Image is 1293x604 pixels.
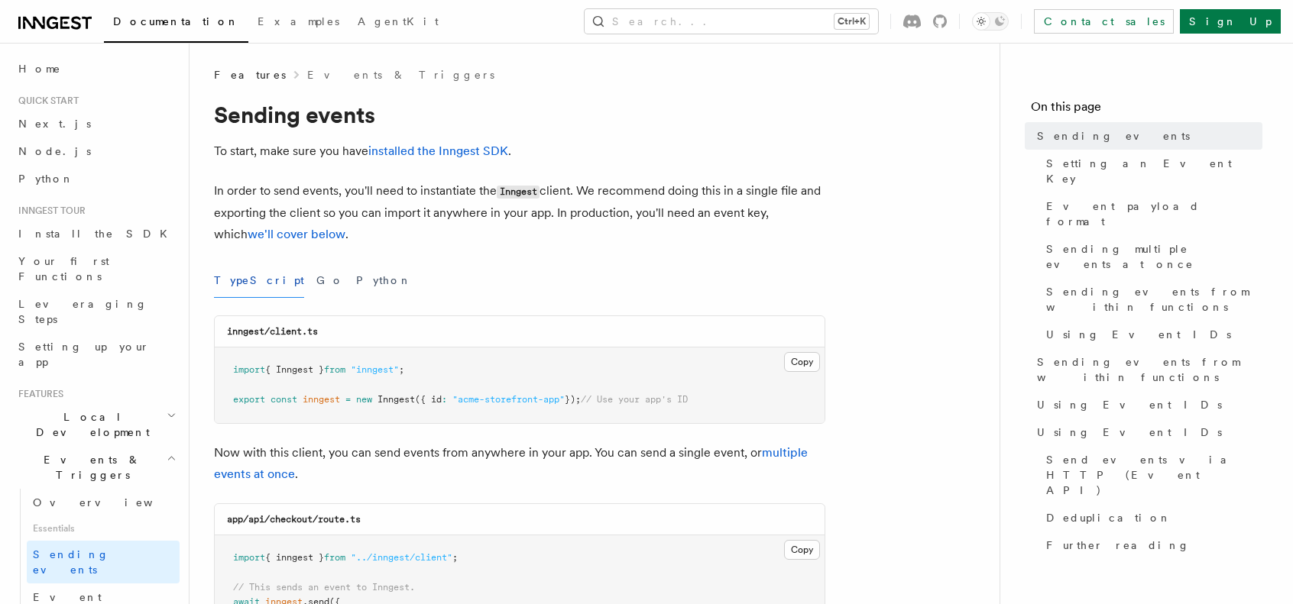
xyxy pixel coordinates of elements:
a: Overview [27,489,180,516]
span: }); [565,394,581,405]
button: Python [356,263,412,298]
button: Search...Ctrl+K [585,9,878,34]
span: Features [214,67,286,82]
span: ({ id [415,394,442,405]
a: Examples [248,5,348,41]
a: Sending multiple events at once [1040,235,1262,278]
button: Events & Triggers [12,446,180,489]
button: Go [316,263,344,298]
span: from [324,364,345,375]
button: TypeScript [214,263,304,298]
span: { inngest } [265,552,324,563]
span: Sending events from within functions [1046,284,1262,315]
span: Documentation [113,15,239,27]
span: Using Event IDs [1046,327,1231,342]
span: inngest [303,394,340,405]
button: Local Development [12,403,180,446]
span: Deduplication [1046,510,1171,525]
a: Sending events [1031,122,1262,150]
a: Events & Triggers [307,67,494,82]
span: Sending multiple events at once [1046,241,1262,272]
span: Send events via HTTP (Event API) [1046,452,1262,498]
a: Send events via HTTP (Event API) [1040,446,1262,504]
a: Your first Functions [12,247,180,290]
span: Further reading [1046,538,1190,553]
a: Contact sales [1034,9,1174,34]
span: Your first Functions [18,255,109,283]
span: Quick start [12,95,79,107]
span: Sending events [33,548,109,576]
span: ; [452,552,458,563]
span: Setting an Event Key [1046,156,1262,186]
a: Further reading [1040,531,1262,559]
a: installed the Inngest SDK [368,144,508,158]
span: Using Event IDs [1037,397,1222,412]
a: Install the SDK [12,220,180,247]
a: Node.js [12,137,180,165]
span: { Inngest } [265,364,324,375]
span: Sending events from within functions [1037,354,1262,385]
a: AgentKit [348,5,448,41]
a: multiple events at once [214,445,808,481]
span: Event payload format [1046,199,1262,229]
a: Deduplication [1040,504,1262,531]
span: Sending events [1037,128,1190,144]
a: Python [12,165,180,192]
a: Sending events from within functions [1031,348,1262,391]
span: const [271,394,297,405]
a: Home [12,55,180,82]
code: app/api/checkout/route.ts [227,514,361,525]
button: Toggle dark mode [972,12,1009,31]
p: In order to send events, you'll need to instantiate the client. We recommend doing this in a sing... [214,180,825,245]
code: inngest/client.ts [227,326,318,337]
code: Inngest [497,186,540,199]
a: Event payload format [1040,192,1262,235]
span: = [345,394,351,405]
span: Leveraging Steps [18,298,147,325]
button: Copy [784,352,820,372]
span: Setting up your app [18,341,150,368]
span: Node.js [18,145,91,157]
span: "../inngest/client" [351,552,452,563]
span: Essentials [27,516,180,541]
h1: Sending events [214,101,825,128]
a: Leveraging Steps [12,290,180,333]
span: Examples [258,15,339,27]
span: Local Development [12,409,167,440]
span: import [233,364,265,375]
span: "acme-storefront-app" [452,394,565,405]
span: // Use your app's ID [581,394,688,405]
span: export [233,394,265,405]
span: Next.js [18,118,91,130]
span: // This sends an event to Inngest. [233,582,415,593]
span: Home [18,61,61,76]
p: To start, make sure you have . [214,141,825,162]
a: Setting up your app [12,333,180,376]
a: Sending events from within functions [1040,278,1262,321]
span: Python [18,173,74,185]
span: new [356,394,372,405]
button: Copy [784,540,820,560]
p: Now with this client, you can send events from anywhere in your app. You can send a single event,... [214,442,825,485]
a: Sending events [27,541,180,583]
kbd: Ctrl+K [834,14,869,29]
span: AgentKit [358,15,439,27]
a: Sign Up [1180,9,1281,34]
span: Events & Triggers [12,452,167,483]
span: Inngest tour [12,205,86,217]
span: Features [12,388,63,400]
span: Overview [33,496,190,509]
span: Using Event IDs [1037,425,1222,440]
span: Install the SDK [18,228,177,240]
span: from [324,552,345,563]
span: Inngest [378,394,415,405]
span: "inngest" [351,364,399,375]
span: import [233,552,265,563]
a: Next.js [12,110,180,137]
span: ; [399,364,404,375]
a: Setting an Event Key [1040,150,1262,192]
a: Using Event IDs [1031,391,1262,418]
a: we'll cover below [248,227,345,241]
h4: On this page [1031,98,1262,122]
a: Documentation [104,5,248,43]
